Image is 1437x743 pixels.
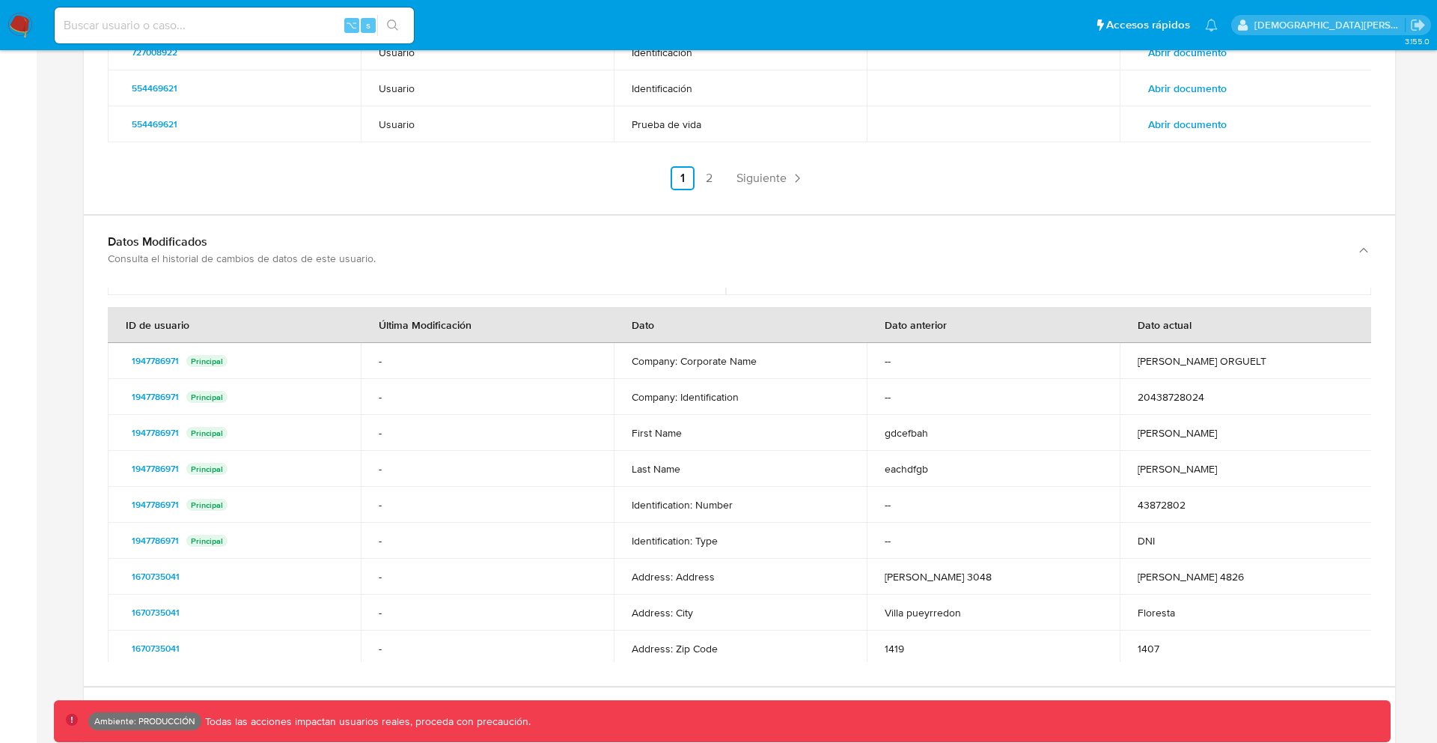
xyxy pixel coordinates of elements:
span: Accesos rápidos [1106,17,1190,33]
a: Notificaciones [1205,19,1218,31]
p: Ambiente: PRODUCCIÓN [94,718,195,724]
span: s [366,18,370,32]
span: 3.155.0 [1405,35,1430,47]
p: Todas las acciones impactan usuarios reales, proceda con precaución. [201,715,531,729]
button: search-icon [377,15,408,36]
a: Salir [1410,17,1426,33]
p: jesus.vallezarante@mercadolibre.com.co [1254,18,1406,32]
input: Buscar usuario o caso... [55,16,414,35]
span: ⌥ [346,18,357,32]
